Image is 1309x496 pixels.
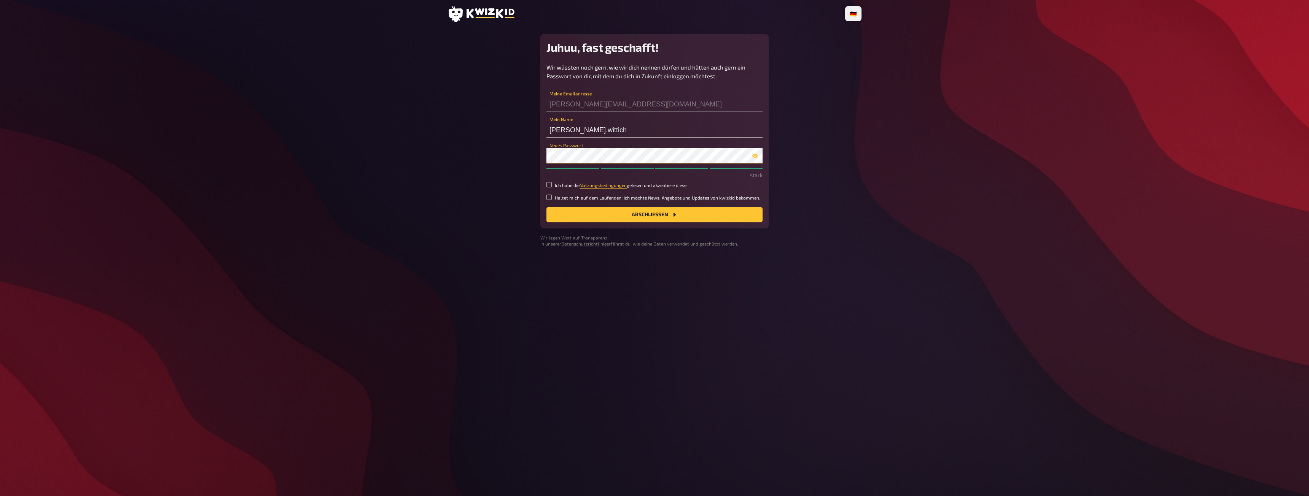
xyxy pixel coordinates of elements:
[847,8,860,20] li: 🇩🇪
[546,207,763,222] button: Abschließen
[546,63,763,80] p: Wir wüssten noch gern, wie wir dich nennen dürfen und hätten auch gern ein Passwort von dir, mit ...
[561,241,607,246] a: Datenschutzrichtlinie
[546,97,763,112] input: Meine Emailadresse
[546,40,763,54] h2: Juhuu, fast geschafft!
[546,171,763,179] p: stark
[555,195,760,201] small: Haltet mich auf dem Laufenden! Ich möchte News, Angebote und Updates von kwizkid bekommen.
[555,182,688,189] small: Ich habe die gelesen und akzeptiere diese.
[580,182,627,188] a: Nutzungsbedingungen
[540,235,769,247] small: Wir legen Wert auf Transparenz! In unserer erfährst du, wie deine Daten verwendet und geschützt w...
[546,122,763,138] input: Mein Name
